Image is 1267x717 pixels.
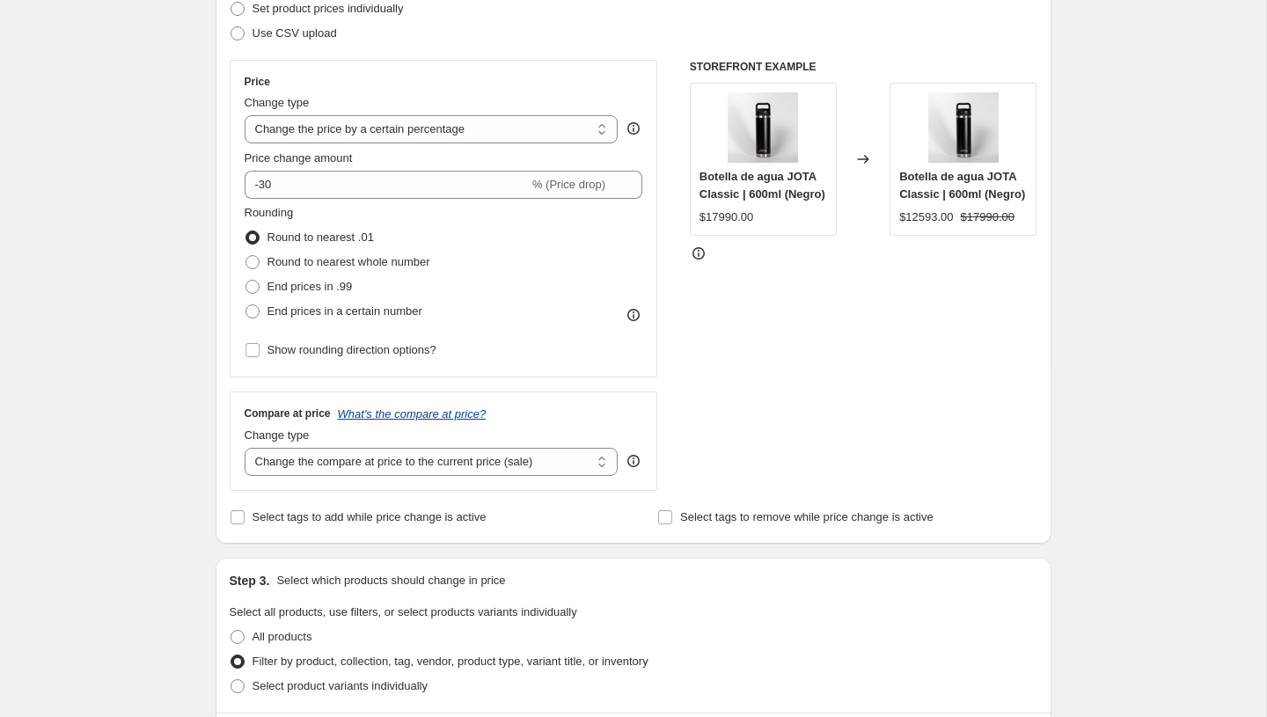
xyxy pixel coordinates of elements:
[690,60,1037,74] h6: STOREFRONT EXAMPLE
[699,170,825,201] span: Botella de agua JOTA Classic | 600ml (Negro)
[253,2,404,15] span: Set product prices individually
[253,679,428,692] span: Select product variants individually
[276,572,505,589] p: Select which products should change in price
[245,75,270,89] h3: Price
[253,510,487,523] span: Select tags to add while price change is active
[253,655,648,668] span: Filter by product, collection, tag, vendor, product type, variant title, or inventory
[253,630,312,643] span: All products
[961,209,1014,226] strike: $17990.00
[253,26,337,40] span: Use CSV upload
[267,255,430,268] span: Round to nearest whole number
[245,406,331,421] h3: Compare at price
[230,605,577,618] span: Select all products, use filters, or select products variants individually
[245,151,353,165] span: Price change amount
[532,178,605,191] span: % (Price drop)
[899,170,1025,201] span: Botella de agua JOTA Classic | 600ml (Negro)
[899,209,953,226] div: $12593.00
[728,92,798,163] img: Captura_de_pantalla_2025-02-19_a_la_s_7.52.20_a.m._7ef4b766-2f20-4a85-83b9-7ceef864baa6_80x.png
[245,96,310,109] span: Change type
[245,171,529,199] input: -15
[230,572,270,589] h2: Step 3.
[267,230,374,244] span: Round to nearest .01
[338,407,487,421] button: What's the compare at price?
[245,428,310,442] span: Change type
[928,92,999,163] img: Captura_de_pantalla_2025-02-19_a_la_s_7.52.20_a.m._7ef4b766-2f20-4a85-83b9-7ceef864baa6_80x.png
[699,209,753,226] div: $17990.00
[680,510,934,523] span: Select tags to remove while price change is active
[267,280,353,293] span: End prices in .99
[267,304,422,318] span: End prices in a certain number
[625,120,642,137] div: help
[245,206,294,219] span: Rounding
[625,452,642,470] div: help
[267,343,436,356] span: Show rounding direction options?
